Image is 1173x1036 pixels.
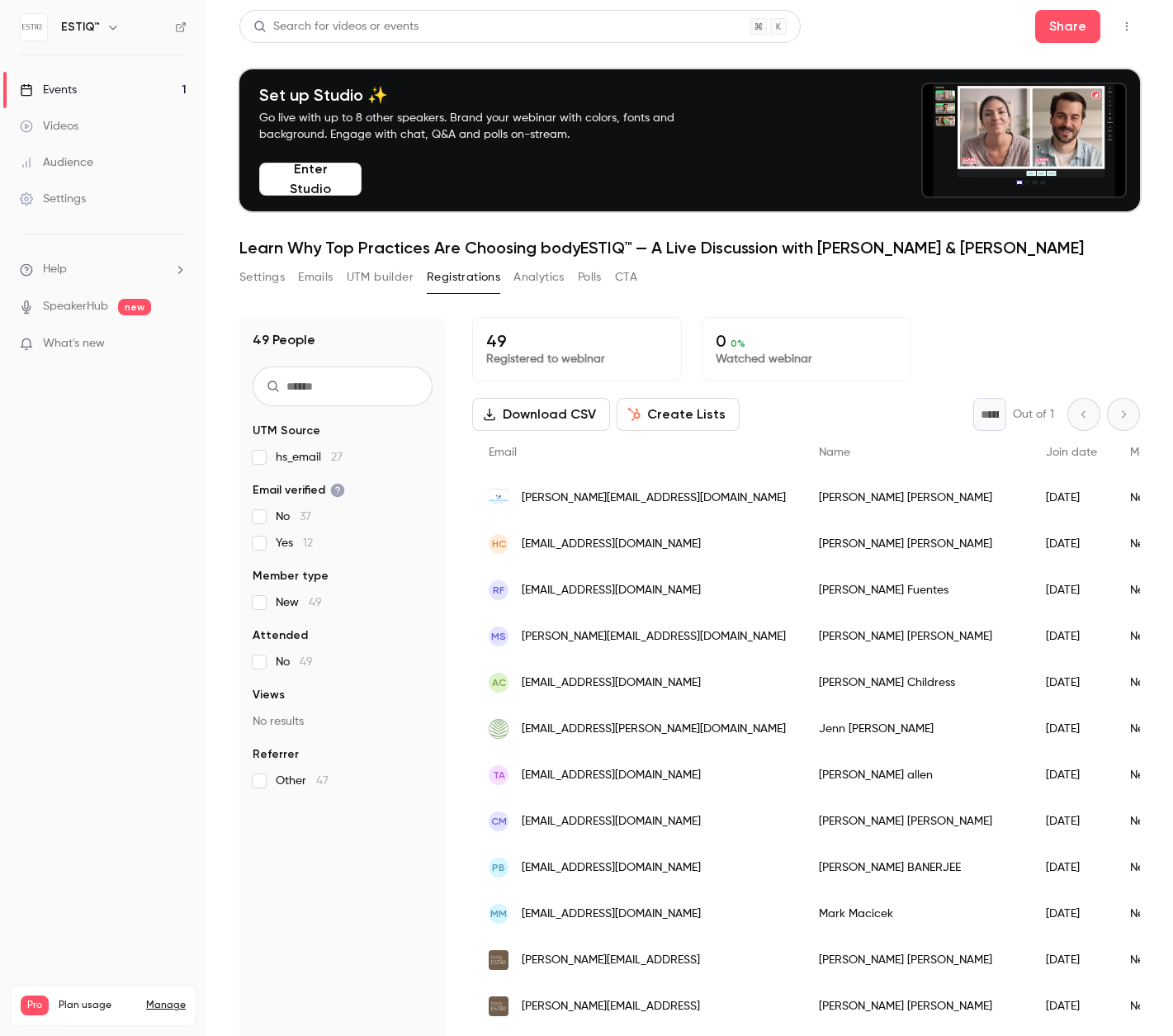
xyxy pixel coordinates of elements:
span: [PERSON_NAME][EMAIL_ADDRESS] [522,998,700,1015]
div: [DATE] [1029,567,1114,613]
img: aboutfaceandbodykaty.com [489,488,508,508]
p: Watched webinar [716,351,897,367]
div: [DATE] [1029,844,1114,891]
span: 27 [331,452,343,463]
button: CTA [615,264,637,291]
img: estiq.ai [489,996,508,1016]
span: CM [491,814,507,829]
span: MM [490,906,507,921]
div: [PERSON_NAME] [PERSON_NAME] [802,798,1029,844]
div: [PERSON_NAME] allen [802,752,1029,798]
span: [EMAIL_ADDRESS][DOMAIN_NAME] [522,859,701,877]
button: Emails [298,264,333,291]
span: [EMAIL_ADDRESS][DOMAIN_NAME] [522,582,701,599]
span: [EMAIL_ADDRESS][PERSON_NAME][DOMAIN_NAME] [522,721,786,738]
span: [PERSON_NAME][EMAIL_ADDRESS][DOMAIN_NAME] [522,490,786,507]
button: Settings [239,264,285,291]
span: hs_email [276,449,343,466]
div: Jenn [PERSON_NAME] [802,706,1029,752]
div: [DATE] [1029,475,1114,521]
span: Help [43,261,67,278]
span: 49 [300,656,313,668]
span: UTM Source [253,423,320,439]
div: [DATE] [1029,891,1114,937]
span: HC [492,537,506,551]
button: Create Lists [617,398,740,431]
div: Search for videos or events [253,18,419,35]
div: [PERSON_NAME] [PERSON_NAME] [802,983,1029,1029]
div: [PERSON_NAME] [PERSON_NAME] [802,521,1029,567]
h1: 49 People [253,330,315,350]
span: [PERSON_NAME][EMAIL_ADDRESS] [522,952,700,969]
p: Out of 1 [1013,406,1054,423]
span: Other [276,773,329,789]
span: Email [489,447,517,458]
p: Go live with up to 8 other speakers. Brand your webinar with colors, fonts and background. Engage... [259,110,713,143]
span: Join date [1046,447,1097,458]
div: [PERSON_NAME] BANERJEE [802,844,1029,891]
span: Email verified [253,482,345,499]
button: Analytics [513,264,565,291]
span: [EMAIL_ADDRESS][DOMAIN_NAME] [522,813,701,830]
p: 49 [486,331,668,351]
img: estiq.ai [489,950,508,970]
div: [DATE] [1029,798,1114,844]
div: [DATE] [1029,613,1114,660]
div: Events [20,82,77,98]
button: Registrations [427,264,500,291]
div: [PERSON_NAME] [PERSON_NAME] [802,475,1029,521]
span: 47 [316,775,329,787]
h1: Learn Why Top Practices Are Choosing bodyESTIQ™ — A Live Discussion with [PERSON_NAME] & [PERSON_... [239,238,1140,258]
span: 0 % [731,338,745,349]
button: Enter Studio [259,163,362,196]
p: Registered to webinar [486,351,668,367]
a: Manage [146,999,186,1012]
span: Member type [253,568,329,584]
span: Attended [253,627,308,644]
span: MS [491,629,506,644]
span: 49 [309,597,322,608]
span: ta [493,768,505,783]
span: Yes [276,535,313,551]
span: New [276,594,322,611]
span: [EMAIL_ADDRESS][DOMAIN_NAME] [522,674,701,692]
button: UTM builder [347,264,414,291]
section: facet-groups [253,423,433,789]
div: [DATE] [1029,752,1114,798]
button: Polls [578,264,602,291]
span: [EMAIL_ADDRESS][DOMAIN_NAME] [522,767,701,784]
img: ESTIQ™ [21,14,47,40]
div: [PERSON_NAME] Fuentes [802,567,1029,613]
div: [DATE] [1029,983,1114,1029]
a: SpeakerHub [43,298,108,315]
div: [DATE] [1029,706,1114,752]
div: [DATE] [1029,937,1114,983]
span: [PERSON_NAME][EMAIL_ADDRESS][DOMAIN_NAME] [522,628,786,646]
span: No [276,509,311,525]
span: No [276,654,313,670]
span: 12 [303,537,313,549]
span: RF [493,583,504,598]
span: [EMAIL_ADDRESS][DOMAIN_NAME] [522,536,701,553]
div: [PERSON_NAME] [PERSON_NAME] [802,937,1029,983]
div: [DATE] [1029,521,1114,567]
button: Share [1035,10,1100,43]
div: Mark Macicek [802,891,1029,937]
div: Audience [20,154,93,171]
span: Referrer [253,746,299,763]
span: Views [253,687,285,703]
li: help-dropdown-opener [20,261,187,278]
span: PB [492,860,505,875]
div: Settings [20,191,86,207]
h4: Set up Studio ✨ [259,85,713,105]
span: new [118,299,151,315]
span: [EMAIL_ADDRESS][DOMAIN_NAME] [522,906,701,923]
span: Pro [21,996,49,1015]
p: 0 [716,331,897,351]
span: What's new [43,335,105,352]
span: Name [819,447,850,458]
div: [PERSON_NAME] Childress [802,660,1029,706]
div: [DATE] [1029,660,1114,706]
span: Plan usage [59,999,136,1012]
h6: ESTIQ™ [61,19,100,35]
